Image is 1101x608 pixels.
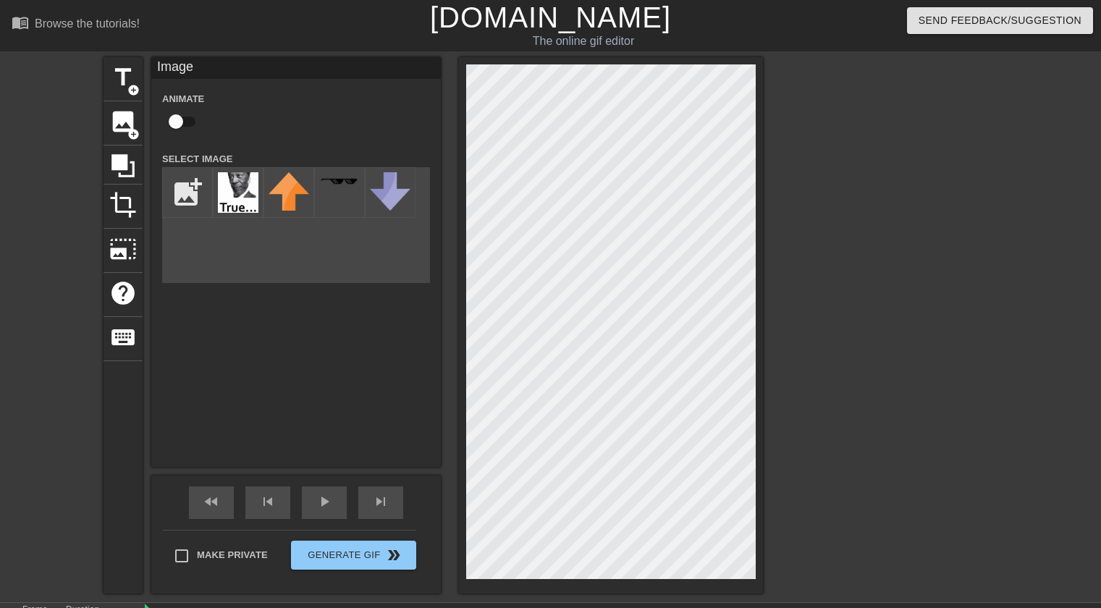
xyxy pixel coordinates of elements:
span: keyboard [109,324,137,351]
span: skip_next [372,493,389,510]
span: crop [109,191,137,219]
span: skip_previous [259,493,277,510]
span: title [109,64,137,91]
label: Select Image [162,152,233,166]
div: The online gif editor [374,33,793,50]
a: Browse the tutorials! [12,14,140,36]
span: Generate Gif [297,546,410,564]
img: KsgmY-65908-true.png [218,172,258,213]
img: downvote.png [370,172,410,211]
span: add_circle [127,84,140,96]
button: Generate Gif [291,541,416,570]
span: play_arrow [316,493,333,510]
span: fast_rewind [203,493,220,510]
label: Animate [162,92,204,106]
div: Image [151,57,441,79]
span: photo_size_select_large [109,235,137,263]
span: Make Private [197,548,268,562]
div: Browse the tutorials! [35,17,140,30]
button: Send Feedback/Suggestion [907,7,1093,34]
span: Send Feedback/Suggestion [919,12,1081,30]
span: add_circle [127,128,140,140]
span: image [109,108,137,135]
a: [DOMAIN_NAME] [430,1,671,33]
span: menu_book [12,14,29,31]
img: deal-with-it.png [319,177,360,185]
span: help [109,279,137,307]
img: upvote.png [269,172,309,211]
span: double_arrow [385,546,402,564]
